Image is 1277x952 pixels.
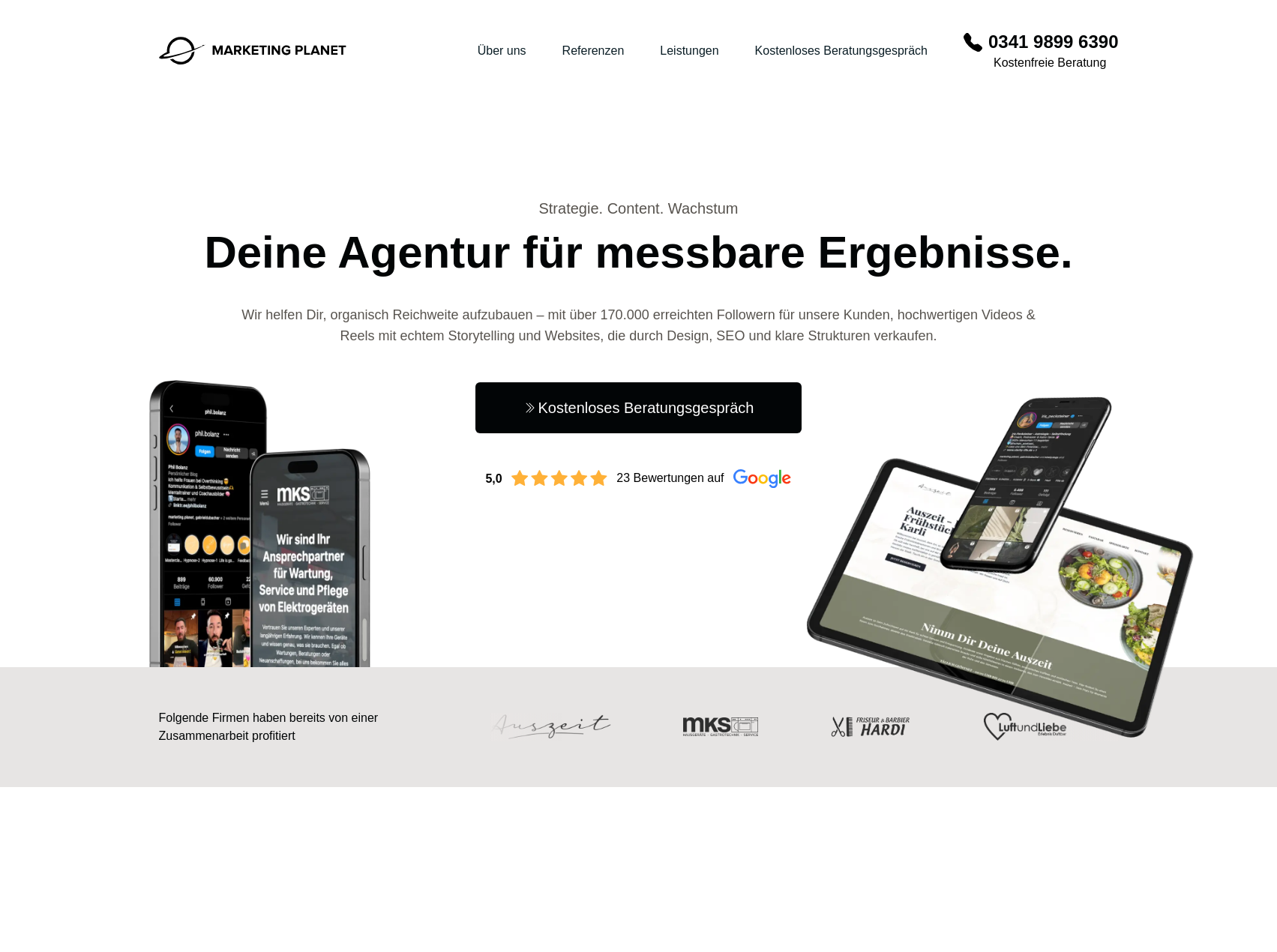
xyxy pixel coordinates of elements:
a: 23 Bewertungen auf [616,469,791,488]
small: Kostenfreie Beratung [994,54,1119,72]
a: Kostenloses Beratungsgespräch [475,382,802,433]
p: Wir helfen Dir, organisch Reichweite aufzubauen – mit über 170.000 erreichten Followern für unser... [238,304,1039,346]
img: Auszeit Café - Frühstück und Brunch [490,714,610,739]
a: 0341 9899 6390 [988,30,1119,54]
a: Kostenloses Beratungsgespräch [755,44,928,57]
a: Über uns [478,44,526,57]
span: Strategie. Content. Wachstum [159,198,1119,219]
p: Folgende Firmen haben bereits von einer Zusammenarbeit profitiert [159,709,455,745]
img: Marketing Planet Iphones mit Website und Social Media Kunden [126,368,388,666]
a: Referenzen [562,44,625,57]
img: MKS GmbH [682,717,757,736]
a: Leistungen [660,44,718,57]
h1: Deine Agentur für messbare Ergebnisse. [159,198,1119,286]
img: Marketing Planet Ipad und Iphone mit Websites [774,368,1224,788]
span: 23 Bewertungen auf [616,469,724,488]
img: Marketing Planet - Deine Online Marketing Firma für Social Media & Webdsites [159,37,346,65]
p: 5,0 [485,470,502,488]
